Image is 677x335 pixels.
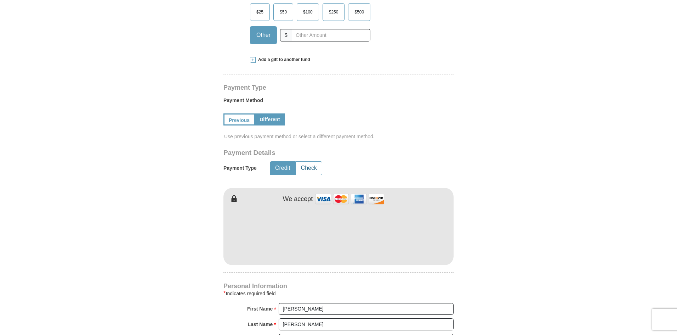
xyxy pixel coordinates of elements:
h4: Personal Information [223,283,454,289]
button: Check [296,162,322,175]
div: Indicates required field [223,289,454,298]
span: Add a gift to another fund [256,57,310,63]
h3: Payment Details [223,149,404,157]
span: $ [280,29,292,41]
strong: First Name [247,304,273,314]
label: Payment Method [223,97,454,107]
span: $100 [300,7,316,17]
a: Different [255,113,285,125]
h4: We accept [283,195,313,203]
span: Other [253,30,274,40]
span: $250 [325,7,342,17]
h5: Payment Type [223,165,257,171]
span: $50 [276,7,290,17]
span: Use previous payment method or select a different payment method. [224,133,454,140]
input: Other Amount [292,29,370,41]
strong: Last Name [248,319,273,329]
span: $25 [253,7,267,17]
h4: Payment Type [223,85,454,90]
a: Previous [223,113,255,125]
img: credit cards accepted [314,191,385,207]
button: Credit [270,162,295,175]
span: $500 [351,7,368,17]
